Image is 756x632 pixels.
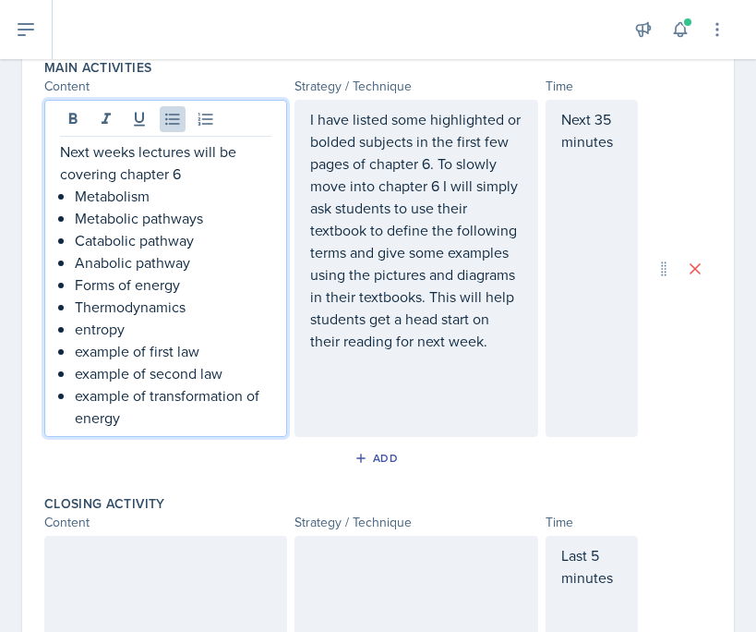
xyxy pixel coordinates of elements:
[44,494,165,513] label: Closing Activity
[75,185,271,207] p: Metabolism
[546,513,639,532] div: Time
[44,513,287,532] div: Content
[75,384,271,429] p: example of transformation of energy
[294,77,537,96] div: Strategy / Technique
[75,273,271,296] p: Forms of energy
[75,340,271,362] p: example of first law
[60,140,271,185] p: Next weeks lectures will be covering chapter 6
[44,58,151,77] label: Main Activities
[561,544,623,589] p: Last 5 minutes
[75,362,271,384] p: example of second law
[310,108,522,352] p: I have listed some highlighted or bolded subjects in the first few pages of chapter 6. To slowly ...
[75,207,271,229] p: Metabolic pathways
[546,77,639,96] div: Time
[294,513,537,532] div: Strategy / Technique
[75,251,271,273] p: Anabolic pathway
[348,444,408,472] button: Add
[75,229,271,251] p: Catabolic pathway
[75,296,271,318] p: Thermodynamics
[75,318,271,340] p: entropy
[561,108,623,152] p: Next 35 minutes
[358,451,398,466] div: Add
[44,77,287,96] div: Content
